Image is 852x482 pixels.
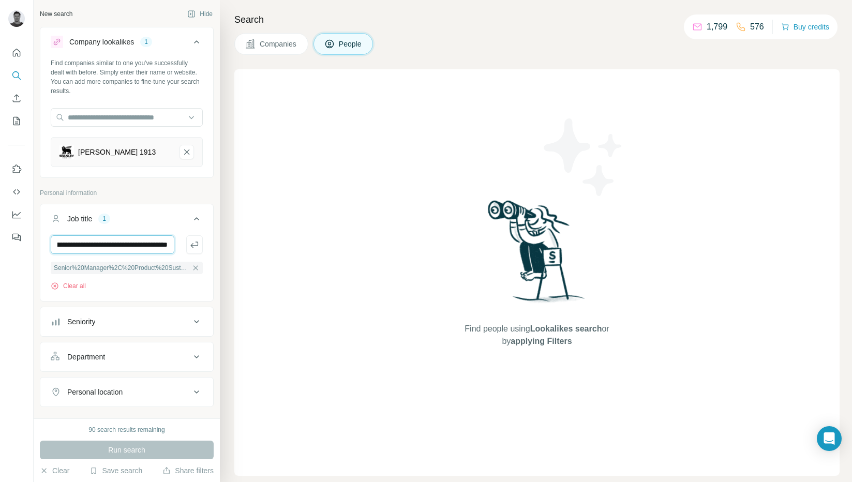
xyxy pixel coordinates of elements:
div: Open Intercom Messenger [817,426,842,451]
button: Stanley 1913-remove-button [180,145,194,159]
button: Quick start [8,43,25,62]
button: Hide [180,6,220,22]
button: Dashboard [8,205,25,224]
img: Avatar [8,10,25,27]
button: Feedback [8,228,25,247]
img: Surfe Illustration - Stars [537,111,630,204]
div: New search [40,9,72,19]
button: Share filters [162,465,214,476]
button: Job title1 [40,206,213,235]
h4: Search [234,12,840,27]
button: Use Surfe on LinkedIn [8,160,25,178]
div: Job title [67,214,92,224]
p: Company information [40,417,214,427]
span: People [339,39,363,49]
p: 576 [750,21,764,33]
button: My lists [8,112,25,130]
button: Company lookalikes1 [40,29,213,58]
p: Personal information [40,188,214,198]
span: Find people using or by [454,323,620,348]
span: Companies [260,39,297,49]
button: Department [40,344,213,369]
button: Personal location [40,380,213,404]
div: [PERSON_NAME] 1913 [78,147,156,157]
div: 90 search results remaining [88,425,165,434]
div: Seniority [67,317,95,327]
button: Clear all [51,281,86,291]
button: Enrich CSV [8,89,25,108]
button: Save search [89,465,142,476]
div: Find companies similar to one you've successfully dealt with before. Simply enter their name or w... [51,58,203,96]
div: 1 [98,214,110,223]
div: 1 [140,37,152,47]
img: Surfe Illustration - Woman searching with binoculars [483,198,591,313]
button: Clear [40,465,69,476]
button: Buy credits [781,20,829,34]
p: 1,799 [707,21,727,33]
button: Seniority [40,309,213,334]
button: Use Surfe API [8,183,25,201]
img: Stanley 1913-logo [59,145,74,159]
div: Department [67,352,105,362]
button: Search [8,66,25,85]
span: applying Filters [511,337,572,345]
div: Company lookalikes [69,37,134,47]
span: Senior%20Manager%2C%20Product%20Sustainability [54,263,189,273]
span: Lookalikes search [530,324,602,333]
div: Personal location [67,387,123,397]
